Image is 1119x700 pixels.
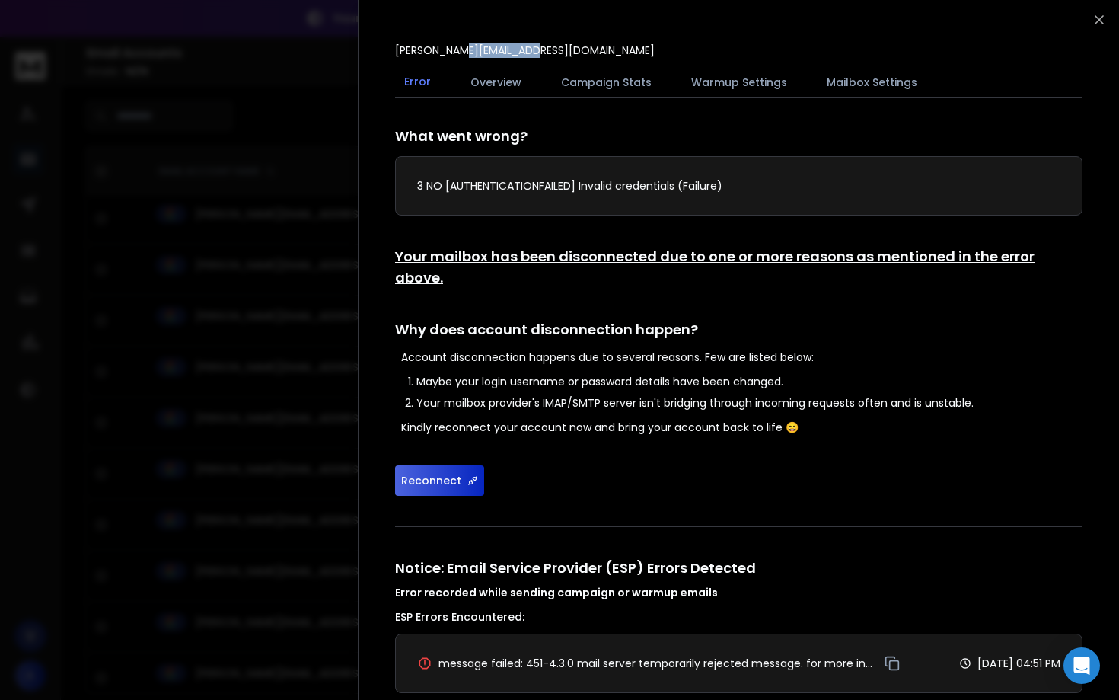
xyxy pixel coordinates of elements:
[395,126,1082,147] h1: What went wrong?
[395,246,1082,289] h1: Your mailbox has been disconnected due to one or more reasons as mentioned in the error above.
[395,465,484,496] button: Reconnect
[682,66,796,99] button: Warmup Settings
[417,178,1060,193] p: 3 NO [AUTHENTICATIONFAILED] Invalid credentials (Failure)
[401,350,1082,365] p: Account disconnection happens due to several reasons. Few are listed below:
[977,656,1060,671] p: [DATE] 04:51 PM
[461,66,531,99] button: Overview
[395,43,655,58] p: [PERSON_NAME][EMAIL_ADDRESS][DOMAIN_NAME]
[438,656,876,671] span: message failed: 451-4.3.0 mail server temporarily rejected message. for more information, go to 4...
[818,66,926,99] button: Mailbox Settings
[416,374,1082,389] li: Maybe your login username or password details have been changed.
[401,420,1082,435] p: Kindly reconnect your account now and bring your account back to life 😄
[395,558,1082,600] h1: Notice: Email Service Provider (ESP) Errors Detected
[395,609,1082,625] h3: ESP Errors Encountered:
[1063,647,1100,684] div: Open Intercom Messenger
[395,585,1082,600] h4: Error recorded while sending campaign or warmup emails
[416,395,1082,411] li: Your mailbox provider's IMAP/SMTP server isn't bridging through incoming requests often and is un...
[395,319,1082,340] h1: Why does account disconnection happen?
[395,65,440,100] button: Error
[552,66,661,99] button: Campaign Stats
